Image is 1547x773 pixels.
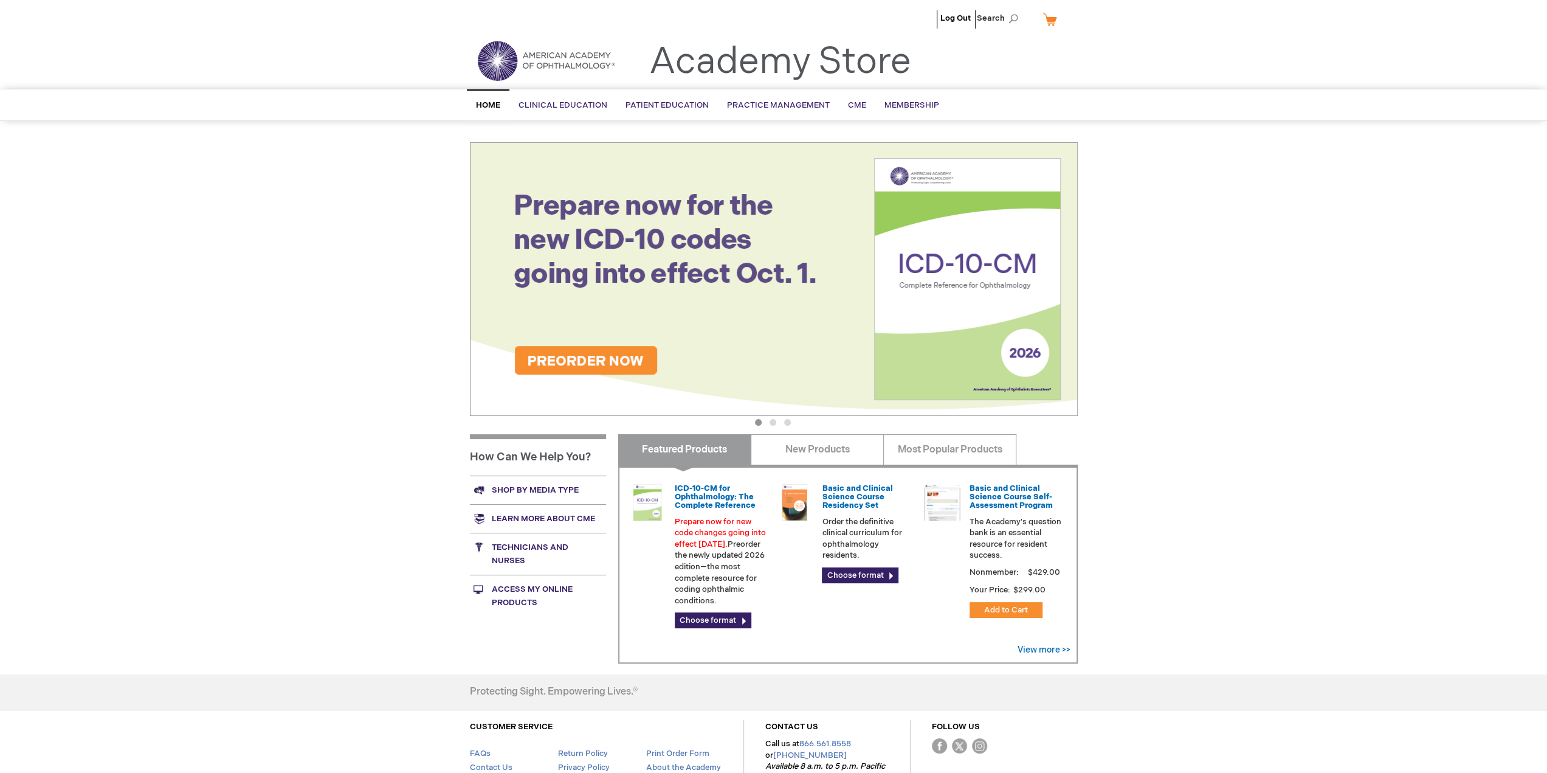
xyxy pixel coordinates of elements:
a: Technicians and nurses [470,533,606,575]
a: Basic and Clinical Science Course Residency Set [822,484,892,511]
a: CUSTOMER SERVICE [470,722,553,732]
a: FOLLOW US [932,722,980,732]
a: New Products [751,434,884,465]
a: Print Order Form [646,749,709,758]
h4: Protecting Sight. Empowering Lives.® [470,687,638,698]
button: 2 of 3 [770,419,776,426]
span: Home [476,100,500,110]
a: Access My Online Products [470,575,606,617]
p: The Academy's question bank is an essential resource for resident success. [970,516,1062,561]
a: View more >> [1018,645,1070,655]
h1: How Can We Help You? [470,434,606,476]
a: [PHONE_NUMBER] [773,750,847,760]
a: Featured Products [618,434,751,465]
a: About the Academy [646,763,720,772]
span: Membership [884,100,939,110]
span: Clinical Education [519,100,607,110]
a: Shop by media type [470,476,606,504]
a: Contact Us [470,763,512,772]
p: Order the definitive clinical curriculum for ophthalmology residents. [822,516,914,561]
a: Academy Store [649,40,911,84]
span: CME [848,100,866,110]
a: Learn more about CME [470,504,606,533]
strong: Nonmember: [970,565,1019,580]
a: Log Out [940,13,971,23]
img: 0120008u_42.png [629,484,666,521]
span: $299.00 [1012,585,1047,595]
font: Prepare now for new code changes going into effect [DATE]. [675,517,766,549]
a: Basic and Clinical Science Course Self-Assessment Program [970,484,1053,511]
span: Patient Education [625,100,709,110]
img: bcscself_20.jpg [924,484,960,521]
a: Privacy Policy [557,763,609,772]
img: Twitter [952,738,967,754]
img: 02850963u_47.png [776,484,813,521]
img: Facebook [932,738,947,754]
a: Choose format [822,567,898,583]
button: 1 of 3 [755,419,762,426]
span: Search [977,6,1023,30]
a: 866.561.8558 [799,739,851,749]
p: Preorder the newly updated 2026 edition—the most complete resource for coding ophthalmic conditions. [675,516,767,607]
a: FAQs [470,749,491,758]
span: Practice Management [727,100,830,110]
button: 3 of 3 [784,419,791,426]
a: Return Policy [557,749,607,758]
a: CONTACT US [765,722,818,732]
span: $429.00 [1026,567,1062,577]
img: instagram [972,738,987,754]
button: Add to Cart [970,602,1042,618]
a: Choose format [675,612,751,628]
span: Add to Cart [984,605,1028,615]
strong: Your Price: [970,585,1010,595]
a: Most Popular Products [883,434,1016,465]
a: ICD-10-CM for Ophthalmology: The Complete Reference [675,484,756,511]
